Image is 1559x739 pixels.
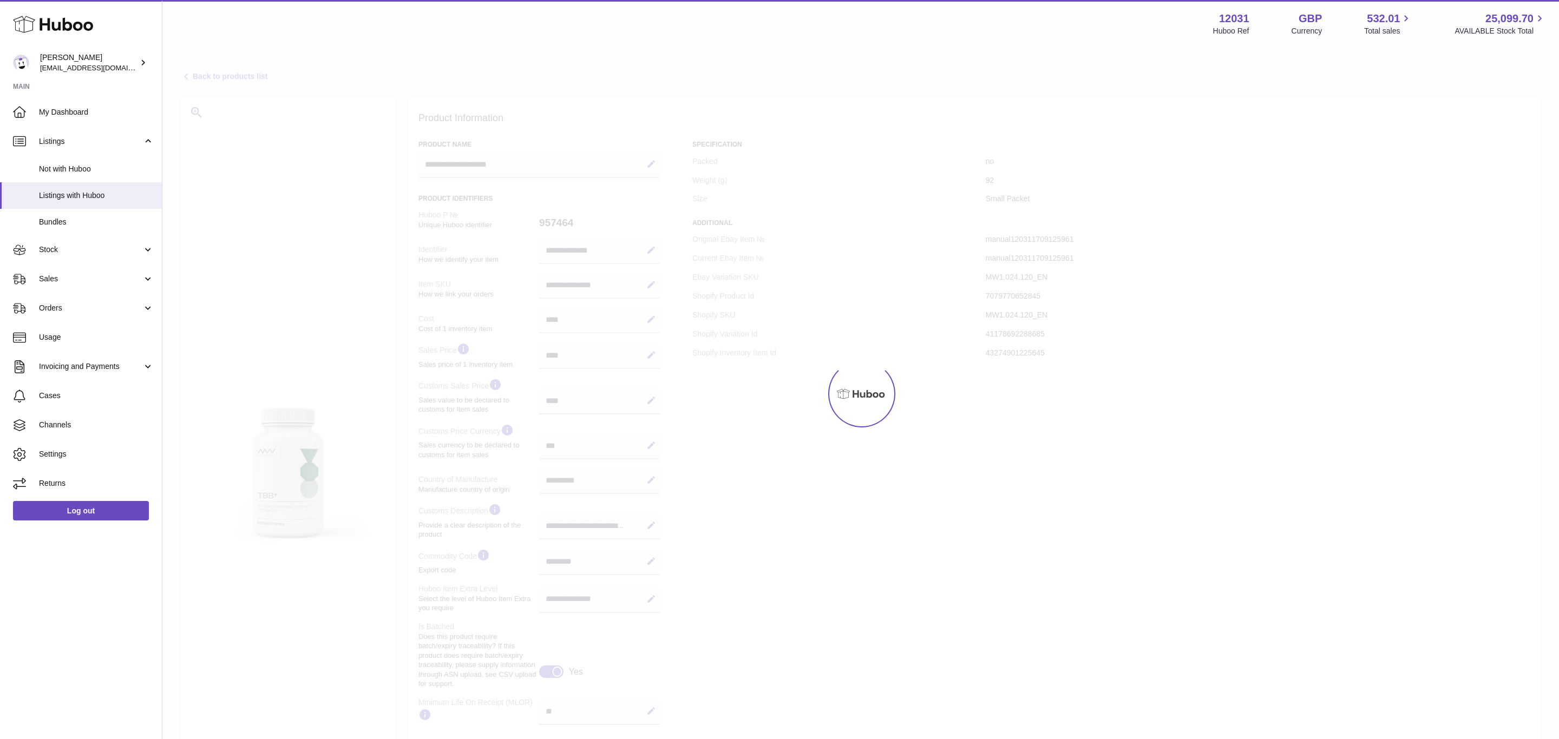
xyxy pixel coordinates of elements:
span: Settings [39,449,154,459]
span: Invoicing and Payments [39,361,142,372]
span: [EMAIL_ADDRESS][DOMAIN_NAME] [40,63,159,72]
span: Listings [39,136,142,147]
span: Listings with Huboo [39,190,154,201]
a: Log out [13,501,149,520]
span: Channels [39,420,154,430]
div: [PERSON_NAME] [40,52,137,73]
span: Sales [39,274,142,284]
div: Huboo Ref [1213,26,1249,36]
span: Orders [39,303,142,313]
span: Usage [39,332,154,342]
span: Stock [39,245,142,255]
span: AVAILABLE Stock Total [1455,26,1546,36]
strong: 12031 [1219,11,1249,26]
a: 532.01 Total sales [1364,11,1412,36]
div: Currency [1292,26,1322,36]
span: Returns [39,478,154,489]
span: 25,099.70 [1485,11,1534,26]
span: My Dashboard [39,107,154,117]
span: Bundles [39,217,154,227]
img: internalAdmin-12031@internal.huboo.com [13,55,29,71]
strong: GBP [1299,11,1322,26]
span: Not with Huboo [39,164,154,174]
span: 532.01 [1367,11,1400,26]
span: Total sales [1364,26,1412,36]
span: Cases [39,391,154,401]
a: 25,099.70 AVAILABLE Stock Total [1455,11,1546,36]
